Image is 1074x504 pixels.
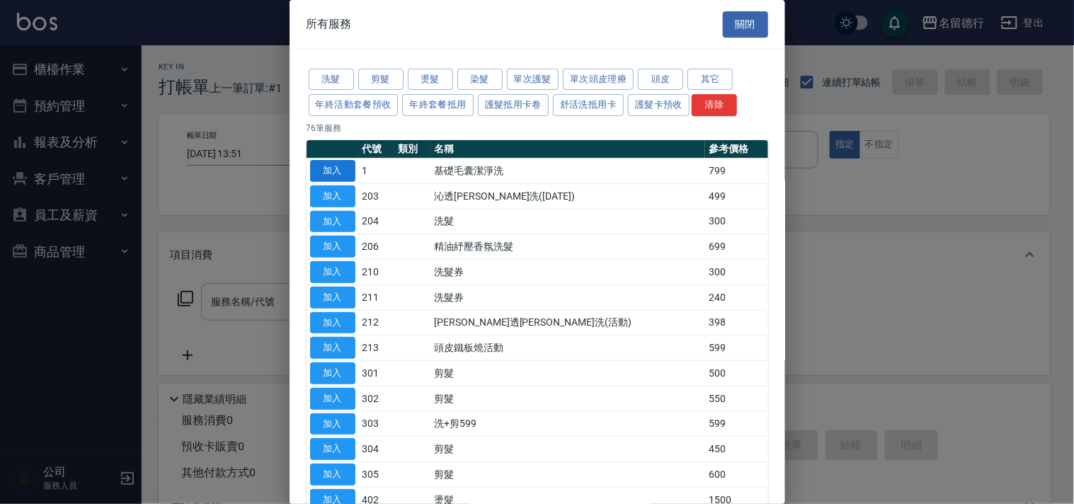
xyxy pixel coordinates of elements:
[359,437,395,462] td: 304
[705,411,767,437] td: 599
[430,336,705,361] td: 頭皮鐵板燒活動
[705,361,767,386] td: 500
[359,462,395,488] td: 305
[359,361,395,386] td: 301
[310,287,355,309] button: 加入
[310,160,355,182] button: 加入
[310,211,355,233] button: 加入
[430,260,705,285] td: 洗髮券
[705,183,767,209] td: 499
[359,386,395,411] td: 302
[310,261,355,283] button: 加入
[628,94,690,116] button: 護髮卡預收
[310,388,355,410] button: 加入
[430,310,705,336] td: [PERSON_NAME]透[PERSON_NAME]洗(活動)
[359,260,395,285] td: 210
[638,69,683,91] button: 頭皮
[430,462,705,488] td: 剪髮
[310,413,355,435] button: 加入
[705,159,767,184] td: 799
[723,11,768,38] button: 關閉
[705,234,767,260] td: 699
[310,236,355,258] button: 加入
[430,183,705,209] td: 沁透[PERSON_NAME]洗([DATE])
[563,69,634,91] button: 單次頭皮理療
[705,386,767,411] td: 550
[309,94,399,116] button: 年終活動套餐預收
[359,183,395,209] td: 203
[430,361,705,386] td: 剪髮
[359,209,395,234] td: 204
[359,285,395,310] td: 211
[310,312,355,334] button: 加入
[430,411,705,437] td: 洗+剪599
[705,437,767,462] td: 450
[359,140,395,159] th: 代號
[705,260,767,285] td: 300
[457,69,503,91] button: 染髮
[507,69,559,91] button: 單次護髮
[310,185,355,207] button: 加入
[705,336,767,361] td: 599
[359,159,395,184] td: 1
[307,17,352,31] span: 所有服務
[430,159,705,184] td: 基礎毛囊潔淨洗
[430,437,705,462] td: 剪髮
[553,94,624,116] button: 舒活洗抵用卡
[430,234,705,260] td: 精油紓壓香氛洗髮
[408,69,453,91] button: 燙髮
[430,209,705,234] td: 洗髮
[359,411,395,437] td: 303
[394,140,430,159] th: 類別
[705,285,767,310] td: 240
[705,310,767,336] td: 398
[309,69,354,91] button: 洗髮
[430,386,705,411] td: 剪髮
[402,94,473,116] button: 年終套餐抵用
[430,285,705,310] td: 洗髮券
[705,140,767,159] th: 參考價格
[359,310,395,336] td: 212
[310,362,355,384] button: 加入
[478,94,549,116] button: 護髮抵用卡卷
[310,464,355,486] button: 加入
[307,122,768,134] p: 76 筆服務
[687,69,733,91] button: 其它
[359,336,395,361] td: 213
[705,209,767,234] td: 300
[692,94,737,116] button: 清除
[310,438,355,460] button: 加入
[358,69,404,91] button: 剪髮
[705,462,767,488] td: 600
[310,337,355,359] button: 加入
[430,140,705,159] th: 名稱
[359,234,395,260] td: 206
